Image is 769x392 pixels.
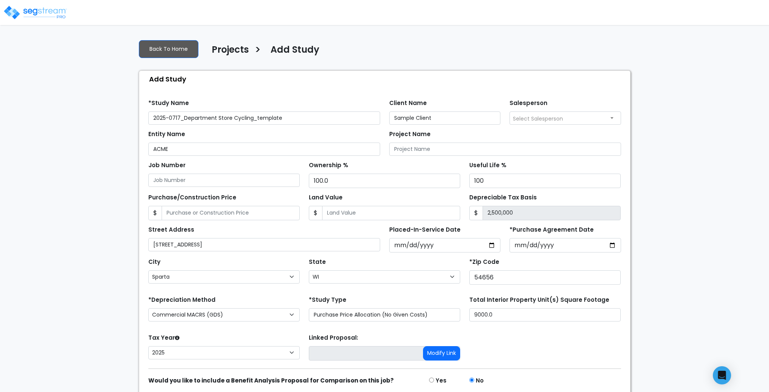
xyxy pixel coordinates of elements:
label: Tax Year [148,334,179,342]
label: *Depreciation Method [148,296,215,304]
input: Study Name [148,111,380,125]
input: Project Name [389,143,621,156]
input: Entity Name [148,143,380,156]
label: State [309,258,326,267]
h4: Projects [212,44,249,57]
h4: Add Study [270,44,319,57]
input: Job Number [148,174,300,187]
a: Back To Home [139,40,198,58]
label: Yes [436,376,447,385]
label: *Zip Code [469,258,499,267]
label: Depreciable Tax Basis [469,193,537,202]
label: *Purchase Agreement Date [510,226,594,234]
label: Street Address [148,226,194,234]
input: Client Name [389,111,501,125]
label: Total Interior Property Unit(s) Square Footage [469,296,609,304]
a: Projects [206,44,249,60]
label: Job Number [148,161,186,170]
div: Add Study [143,71,630,87]
span: $ [469,206,483,220]
a: Add Study [265,44,319,60]
input: Land Value [322,206,460,220]
label: Useful Life % [469,161,506,170]
input: Zip Code [469,270,621,285]
input: Useful Life % [469,174,621,188]
h3: > [255,44,261,58]
input: Purchase Date [510,238,621,252]
span: $ [309,206,322,220]
input: Purchase or Construction Price [162,206,300,220]
label: *Study Name [148,99,189,108]
label: *Study Type [309,296,346,304]
div: Open Intercom Messenger [713,366,731,384]
label: Salesperson [510,99,547,108]
label: Entity Name [148,130,185,139]
label: No [476,376,484,385]
input: total square foot [469,308,621,321]
label: Purchase/Construction Price [148,193,236,202]
img: logo_pro_r.png [3,5,68,20]
input: Street Address [148,238,380,251]
strong: Would you like to include a Benefit Analysis Proposal for Comparison on this job? [148,376,394,384]
label: Ownership % [309,161,348,170]
label: City [148,258,160,267]
label: Project Name [389,130,431,139]
label: Linked Proposal: [309,334,358,342]
input: 0.00 [483,206,621,220]
span: $ [148,206,162,220]
label: Placed-In-Service Date [389,226,461,234]
span: Select Salesperson [513,115,563,122]
input: Ownership % [309,174,460,188]
button: Modify Link [423,346,460,361]
label: Client Name [389,99,427,108]
label: Land Value [309,193,343,202]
